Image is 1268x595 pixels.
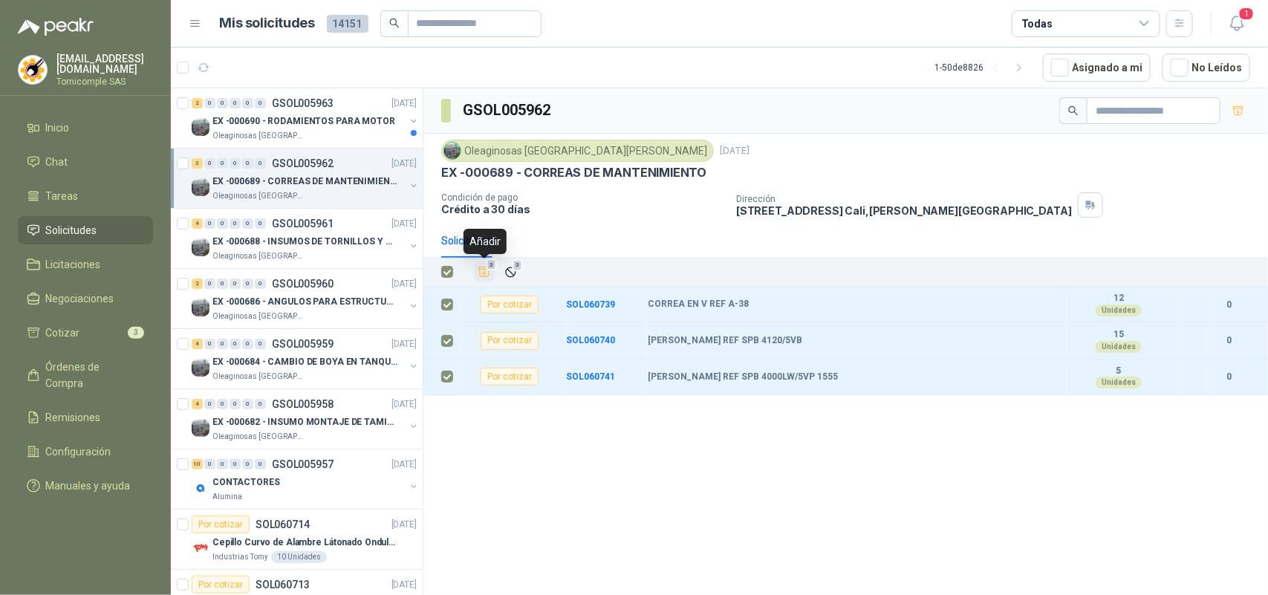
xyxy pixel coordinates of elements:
span: Órdenes de Compra [46,359,139,391]
div: 0 [242,158,253,169]
b: CORREA EN V REF A-38 [648,299,749,310]
div: 0 [230,98,241,108]
p: Oleaginosas [GEOGRAPHIC_DATA][PERSON_NAME] [212,310,306,322]
span: Solicitudes [46,222,97,238]
div: 0 [255,158,266,169]
div: 0 [217,399,228,409]
p: Industrias Tomy [212,551,268,563]
p: Alumina [212,491,242,503]
p: EX -000690 - RODAMIENTOS PARA MOTOR [212,114,395,129]
p: EX -000688 - INSUMOS DE TORNILLOS Y TUERCAS [212,235,397,249]
div: 0 [242,339,253,349]
h3: GSOL005962 [463,99,553,122]
span: Licitaciones [46,256,101,273]
span: Tareas [46,188,79,204]
p: Cepillo Curvo de Alambre Látonado Ondulado con Mango Truper [212,536,397,550]
div: Unidades [1096,305,1142,316]
div: 0 [217,158,228,169]
div: 0 [242,218,253,229]
div: 0 [217,339,228,349]
p: [DATE] [391,337,417,351]
span: 3 [513,259,523,271]
div: 0 [204,218,215,229]
div: 0 [204,98,215,108]
div: 0 [204,279,215,289]
span: search [1068,105,1079,116]
p: GSOL005961 [272,218,334,229]
a: Chat [18,148,153,176]
div: 1 - 50 de 8826 [934,56,1031,79]
button: Asignado a mi [1043,53,1151,82]
div: 0 [255,339,266,349]
b: 15 [1067,329,1170,341]
p: GSOL005960 [272,279,334,289]
p: Tornicomple SAS [56,77,153,86]
b: [PERSON_NAME] REF SPB 4120/5VB [648,335,802,347]
a: Licitaciones [18,250,153,279]
div: 0 [255,98,266,108]
div: 0 [255,399,266,409]
a: SOL060740 [566,335,615,345]
button: Ignorar [501,262,521,282]
a: Inicio [18,114,153,142]
div: Por cotizar [192,516,250,533]
p: [DATE] [720,144,750,158]
div: Unidades [1096,341,1142,353]
p: GSOL005959 [272,339,334,349]
a: SOL060739 [566,299,615,310]
a: Negociaciones [18,285,153,313]
div: 0 [230,218,241,229]
span: 14151 [327,15,368,33]
b: 0 [1209,370,1250,384]
div: 3 [192,158,203,169]
img: Company Logo [192,178,209,196]
span: Configuración [46,443,111,460]
div: 10 [192,459,203,469]
div: 0 [255,459,266,469]
b: 0 [1209,298,1250,312]
b: 0 [1209,334,1250,348]
a: 4 0 0 0 0 0 GSOL005961[DATE] Company LogoEX -000688 - INSUMOS DE TORNILLOS Y TUERCASOleaginosas [... [192,215,420,262]
div: Todas [1021,16,1053,32]
button: Añadir [474,261,495,282]
span: Chat [46,154,68,170]
img: Company Logo [192,479,209,497]
a: SOL060741 [566,371,615,382]
div: 0 [242,399,253,409]
div: 0 [230,158,241,169]
span: Cotizar [46,325,80,341]
a: Cotizar3 [18,319,153,347]
div: 0 [242,98,253,108]
div: 0 [204,158,215,169]
div: Unidades [1096,377,1142,388]
a: Órdenes de Compra [18,353,153,397]
div: Por cotizar [192,576,250,594]
div: 4 [192,218,203,229]
a: 2 0 0 0 0 0 GSOL005960[DATE] Company LogoEX -000686 - ANGULOS PARA ESTRUCTURAS DE FOSA DE LOleagi... [192,275,420,322]
div: 0 [204,399,215,409]
p: Oleaginosas [GEOGRAPHIC_DATA][PERSON_NAME] [212,371,306,383]
p: SOL060714 [256,519,310,530]
div: Solicitudes [441,233,492,249]
span: search [389,18,400,28]
div: Por cotizar [481,296,539,313]
a: 3 0 0 0 0 0 GSOL005962[DATE] Company LogoEX -000689 - CORREAS DE MANTENIMIENTOOleaginosas [GEOGRA... [192,155,420,202]
a: Por cotizarSOL060714[DATE] Company LogoCepillo Curvo de Alambre Látonado Ondulado con Mango Trupe... [171,510,423,570]
a: 4 0 0 0 0 0 GSOL005959[DATE] Company LogoEX -000684 - CAMBIO DE BOYA EN TANQUE ALIMENTADOROleagin... [192,335,420,383]
span: 1 [1238,7,1255,21]
div: 0 [217,98,228,108]
b: 5 [1067,365,1170,377]
div: 0 [255,218,266,229]
a: 2 0 0 0 0 0 GSOL005963[DATE] Company LogoEX -000690 - RODAMIENTOS PARA MOTOROleaginosas [GEOGRAPH... [192,94,420,142]
img: Company Logo [192,118,209,136]
p: SOL060713 [256,579,310,590]
span: 3 [487,259,497,271]
span: Negociaciones [46,290,114,307]
p: [DATE] [391,277,417,291]
div: 0 [230,459,241,469]
p: GSOL005962 [272,158,334,169]
p: [DATE] [391,578,417,592]
div: 0 [242,279,253,289]
p: Condición de pago [441,192,724,203]
span: Inicio [46,120,70,136]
